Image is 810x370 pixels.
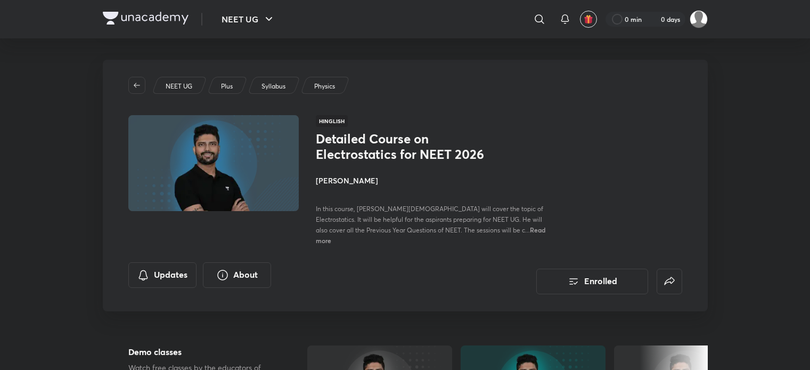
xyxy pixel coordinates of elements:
button: Enrolled [536,269,648,294]
h4: [PERSON_NAME] [316,175,554,186]
span: Read more [316,226,545,245]
img: streak [648,14,659,25]
img: avatar [584,14,593,24]
a: Syllabus [259,82,287,91]
p: Physics [314,82,335,91]
button: Updates [128,262,197,288]
a: Plus [219,82,234,91]
a: Physics [312,82,337,91]
img: Thumbnail [126,114,300,212]
button: NEET UG [215,9,282,30]
button: avatar [580,11,597,28]
span: Hinglish [316,115,348,127]
button: About [203,262,271,288]
h1: Detailed Course on Electrostatics for NEET 2026 [316,131,490,162]
span: In this course, [PERSON_NAME][DEMOGRAPHIC_DATA] will cover the topic of Electrostatics. It will b... [316,205,543,234]
h5: Demo classes [128,345,273,358]
a: NEET UG [163,82,194,91]
p: Plus [221,82,233,91]
button: false [657,269,682,294]
img: Company Logo [103,12,189,25]
p: NEET UG [166,82,192,91]
a: Company Logo [103,12,189,27]
img: surabhi [690,10,708,28]
p: Syllabus [261,82,285,91]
